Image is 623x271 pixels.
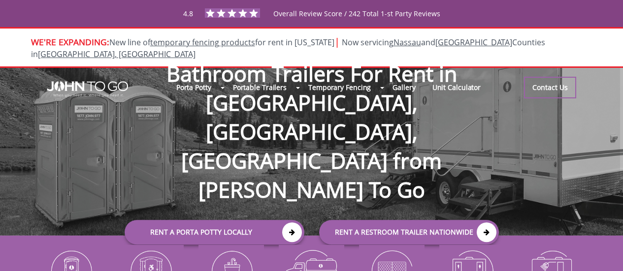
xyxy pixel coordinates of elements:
[319,220,499,244] a: rent a RESTROOM TRAILER Nationwide
[38,49,196,60] a: [GEOGRAPHIC_DATA], [GEOGRAPHIC_DATA]
[384,77,424,98] a: Gallery
[225,77,295,98] a: Portable Trailers
[168,77,220,98] a: Porta Potty
[300,77,379,98] a: Temporary Fencing
[424,77,490,98] a: Unit Calculator
[47,81,128,97] img: JOHN to go
[183,9,193,18] span: 4.8
[524,77,576,98] a: Contact Us
[31,36,109,48] span: WE'RE EXPANDING:
[115,28,509,205] h1: Bathroom Trailers For Rent in [GEOGRAPHIC_DATA], [GEOGRAPHIC_DATA], [GEOGRAPHIC_DATA] from [PERSO...
[125,220,304,244] a: Rent a Porta Potty Locally
[273,9,440,38] span: Overall Review Score / 242 Total 1-st Party Reviews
